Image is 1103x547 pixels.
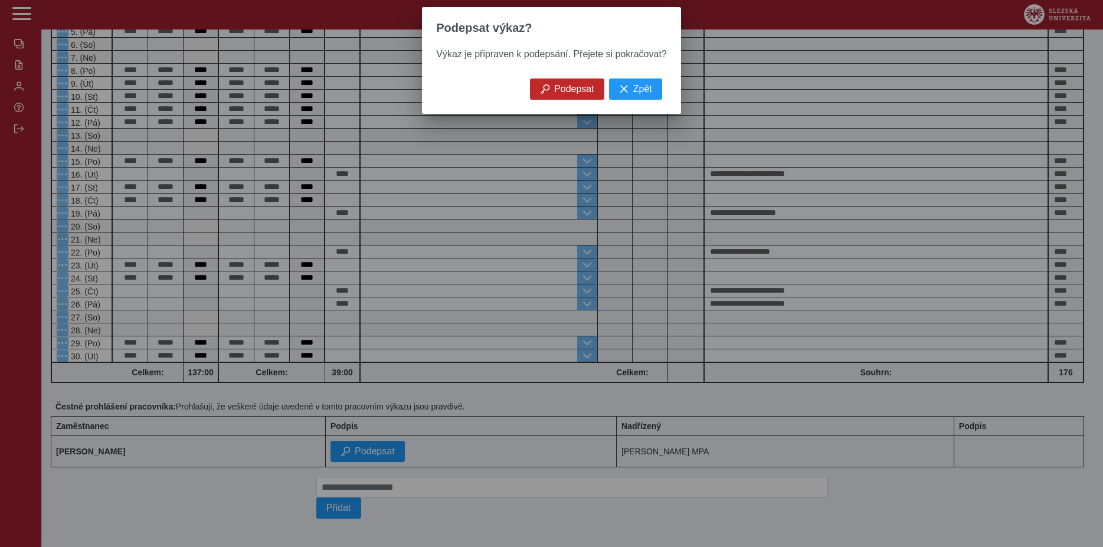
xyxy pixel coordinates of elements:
span: Podepsat výkaz? [436,21,532,35]
span: Podepsat [554,84,594,94]
button: Podepsat [530,78,604,100]
span: Zpět [633,84,652,94]
span: Výkaz je připraven k podepsání. Přejete si pokračovat? [436,49,666,59]
button: Zpět [609,78,662,100]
